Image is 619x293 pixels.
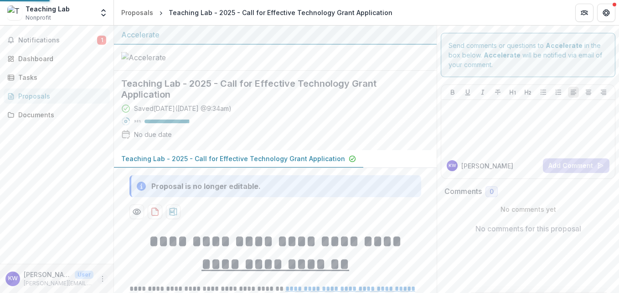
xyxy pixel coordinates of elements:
div: Dashboard [18,54,103,63]
div: Proposal is no longer editable. [151,181,261,192]
button: More [97,273,108,284]
div: Accelerate [121,29,429,40]
div: Teaching Lab [26,4,70,14]
button: Heading 1 [507,87,518,98]
div: Proposals [121,8,153,17]
p: [PERSON_NAME][EMAIL_ADDRESS][PERSON_NAME][DOMAIN_NAME] [24,279,93,288]
div: Send comments or questions to in the box below. will be notified via email of your comment. [441,33,615,77]
h2: Teaching Lab - 2025 - Call for Effective Technology Grant Application [121,78,415,100]
button: download-proposal [148,204,162,219]
button: Bold [447,87,458,98]
button: Heading 2 [522,87,533,98]
p: No comments yet [444,204,612,214]
button: Align Center [583,87,594,98]
a: Documents [4,107,110,122]
button: Preview 7985726f-6997-48e1-acec-b3332aa56cbd-0.pdf [129,204,144,219]
span: 0 [490,188,494,196]
span: Nonprofit [26,14,51,22]
strong: Accelerate [546,42,583,49]
div: Saved [DATE] ( [DATE] @ 9:34am ) [134,104,232,113]
button: Italicize [477,87,488,98]
button: Ordered List [553,87,564,98]
button: Get Help [597,4,615,22]
button: Align Right [598,87,609,98]
p: No comments for this proposal [475,223,581,234]
button: Open entity switcher [97,4,110,22]
p: Teaching Lab - 2025 - Call for Effective Technology Grant Application [121,154,345,163]
p: [PERSON_NAME] [24,270,71,279]
a: Dashboard [4,51,110,66]
div: Proposals [18,91,103,101]
div: No due date [134,130,172,139]
a: Proposals [4,89,110,104]
p: 98 % [134,118,141,125]
div: Tasks [18,73,103,82]
p: User [75,271,93,279]
div: Documents [18,110,103,120]
img: Teaching Lab [7,5,22,20]
strong: Accelerate [484,51,521,59]
button: Bullet List [538,87,549,98]
img: Accelerate [121,52,212,63]
span: Notifications [18,37,97,44]
a: Proposals [118,6,157,19]
nav: breadcrumb [118,6,396,19]
button: Notifications1 [4,33,110,47]
button: Add Comment [543,158,609,173]
div: Kyle Williams [449,163,456,168]
span: 1 [97,36,106,45]
button: Strike [492,87,503,98]
button: download-proposal [166,204,181,219]
button: Align Left [568,87,579,98]
button: Underline [462,87,473,98]
div: Kyle Williams [8,276,18,282]
button: Partners [575,4,593,22]
div: Teaching Lab - 2025 - Call for Effective Technology Grant Application [169,8,392,17]
p: [PERSON_NAME] [461,161,513,171]
a: Tasks [4,70,110,85]
h2: Comments [444,187,482,196]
